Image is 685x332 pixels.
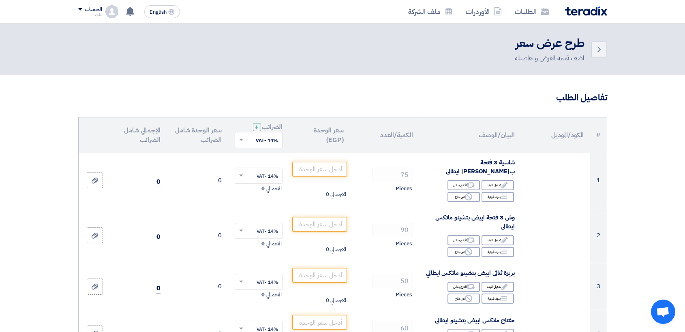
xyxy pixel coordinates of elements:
div: Open chat [651,300,675,324]
span: الاجمالي [330,296,346,304]
th: # [590,117,606,153]
h3: تفاصيل الطلب [78,92,607,104]
span: 0 [326,245,329,253]
span: 0 [156,177,161,187]
td: 0 [167,208,228,263]
span: 0 [326,190,329,198]
ng-select: VAT [235,274,283,290]
td: 1 [590,153,606,208]
span: 0 [261,240,265,248]
span: Pieces [396,240,412,248]
span: 0 [156,232,161,242]
div: الحساب [85,6,102,13]
th: الكود/الموديل [521,117,591,153]
div: بنود فرعية [482,192,514,202]
img: profile_test.png [105,5,118,18]
input: أدخل سعر الوحدة [292,268,347,283]
div: ماجد [78,13,102,17]
div: تعديل البند [482,235,514,245]
th: الضرائب [228,117,289,153]
th: البيان/الوصف [420,117,521,153]
span: الاجمالي [266,291,282,299]
div: اقترح بدائل [447,235,480,245]
th: الإجمالي شامل الضرائب [111,117,167,153]
span: الاجمالي [266,185,282,193]
div: غير متاح [447,247,480,257]
input: أدخل سعر الوحدة [292,162,347,177]
span: 0 [156,283,161,294]
span: 0 [261,291,265,299]
div: اضف قيمه العرض و تفاصيله [515,53,584,63]
div: تعديل البند [482,180,514,190]
input: RFQ_STEP1.ITEMS.2.AMOUNT_TITLE [372,168,413,182]
span: الاجمالي [330,245,346,253]
h2: طرح عرض سعر [515,36,584,51]
a: ملف الشركة [402,2,459,21]
span: 0 [261,185,265,193]
th: سعر الوحدة شامل الضرائب [167,117,228,153]
input: أدخل سعر الوحدة [292,217,347,232]
span: شاسية 3 فتحة ب[PERSON_NAME] ايطالى [446,158,515,176]
span: الاجمالي [330,190,346,198]
div: غير متاح [447,192,480,202]
a: الطلبات [508,2,555,21]
td: 2 [590,208,606,263]
span: بريزة ثنائى ابيض بتشينو ماتكس ايطالي [426,268,515,277]
input: RFQ_STEP1.ITEMS.2.AMOUNT_TITLE [372,274,413,288]
div: اقترح بدائل [447,180,480,190]
span: Pieces [396,291,412,299]
input: RFQ_STEP1.ITEMS.2.AMOUNT_TITLE [372,223,413,237]
span: 0 [326,296,329,304]
ng-select: VAT [235,168,283,184]
span: وش 3 فتحة ابيض بتشينو ماتكس ايطالى [435,213,514,231]
ng-select: VAT [235,223,283,239]
th: الكمية/العدد [350,117,420,153]
div: بنود فرعية [482,247,514,257]
button: English [144,5,180,18]
span: Pieces [396,185,412,193]
span: مفتاح ماتكس ابيض بتشينو ايطالى [435,316,515,325]
div: بنود فرعية [482,294,514,304]
div: غير متاح [447,294,480,304]
div: اقترح بدائل [447,282,480,292]
td: 0 [167,153,228,208]
div: تعديل البند [482,282,514,292]
input: أدخل سعر الوحدة [292,315,347,330]
a: الأوردرات [459,2,508,21]
td: 0 [167,263,228,310]
span: English [150,9,167,15]
img: Teradix logo [565,6,607,16]
th: سعر الوحدة (EGP) [289,117,350,153]
span: الاجمالي [266,240,282,248]
span: + [255,122,259,132]
td: 3 [590,263,606,310]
